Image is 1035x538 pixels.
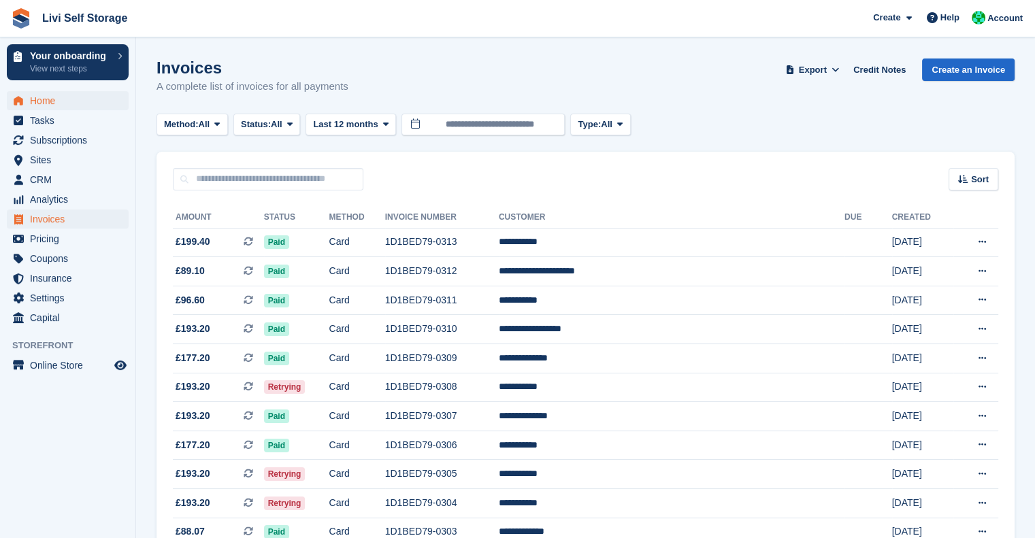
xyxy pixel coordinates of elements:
[176,438,210,452] span: £177.20
[329,344,384,373] td: Card
[892,460,953,489] td: [DATE]
[329,431,384,460] td: Card
[37,7,133,29] a: Livi Self Storage
[7,288,129,307] a: menu
[176,235,210,249] span: £199.40
[329,460,384,489] td: Card
[264,380,306,394] span: Retrying
[7,190,129,209] a: menu
[264,235,289,249] span: Paid
[157,58,348,77] h1: Invoices
[176,322,210,336] span: £193.20
[157,79,348,95] p: A complete list of invoices for all payments
[30,170,112,189] span: CRM
[922,58,1015,81] a: Create an Invoice
[329,228,384,257] td: Card
[11,8,31,29] img: stora-icon-8386f47178a22dfd0bd8f6a31ec36ba5ce8667c1dd55bd0f319d3a0aa187defe.svg
[972,11,985,24] img: Joe Robertson
[385,257,499,286] td: 1D1BED79-0312
[385,460,499,489] td: 1D1BED79-0305
[799,63,827,77] span: Export
[385,431,499,460] td: 1D1BED79-0306
[30,91,112,110] span: Home
[12,339,135,352] span: Storefront
[7,308,129,327] a: menu
[233,114,300,136] button: Status: All
[7,356,129,375] a: menu
[892,257,953,286] td: [DATE]
[7,131,129,150] a: menu
[30,63,111,75] p: View next steps
[264,352,289,365] span: Paid
[385,344,499,373] td: 1D1BED79-0309
[329,373,384,402] td: Card
[7,44,129,80] a: Your onboarding View next steps
[7,249,129,268] a: menu
[329,286,384,315] td: Card
[157,114,228,136] button: Method: All
[264,467,306,481] span: Retrying
[30,288,112,307] span: Settings
[7,111,129,130] a: menu
[7,91,129,110] a: menu
[783,58,842,81] button: Export
[30,111,112,130] span: Tasks
[385,207,499,229] th: Invoice Number
[264,409,289,423] span: Paid
[7,150,129,169] a: menu
[987,12,1023,25] span: Account
[30,356,112,375] span: Online Store
[30,190,112,209] span: Analytics
[385,489,499,518] td: 1D1BED79-0304
[241,118,271,131] span: Status:
[164,118,199,131] span: Method:
[176,351,210,365] span: £177.20
[271,118,282,131] span: All
[892,286,953,315] td: [DATE]
[30,308,112,327] span: Capital
[7,170,129,189] a: menu
[176,380,210,394] span: £193.20
[578,118,601,131] span: Type:
[385,228,499,257] td: 1D1BED79-0313
[30,229,112,248] span: Pricing
[30,51,111,61] p: Your onboarding
[329,207,384,229] th: Method
[892,402,953,431] td: [DATE]
[385,315,499,344] td: 1D1BED79-0310
[848,58,911,81] a: Credit Notes
[7,269,129,288] a: menu
[30,269,112,288] span: Insurance
[7,209,129,229] a: menu
[176,467,210,481] span: £193.20
[873,11,900,24] span: Create
[7,229,129,248] a: menu
[601,118,612,131] span: All
[30,209,112,229] span: Invoices
[892,228,953,257] td: [DATE]
[892,344,953,373] td: [DATE]
[892,489,953,518] td: [DATE]
[329,315,384,344] td: Card
[385,286,499,315] td: 1D1BED79-0311
[329,489,384,518] td: Card
[176,264,205,278] span: £89.10
[570,114,630,136] button: Type: All
[264,265,289,278] span: Paid
[199,118,210,131] span: All
[892,207,953,229] th: Created
[173,207,264,229] th: Amount
[385,402,499,431] td: 1D1BED79-0307
[313,118,378,131] span: Last 12 months
[892,373,953,402] td: [DATE]
[329,402,384,431] td: Card
[264,439,289,452] span: Paid
[385,373,499,402] td: 1D1BED79-0308
[892,315,953,344] td: [DATE]
[264,497,306,510] span: Retrying
[30,131,112,150] span: Subscriptions
[176,293,205,307] span: £96.60
[176,496,210,510] span: £193.20
[971,173,989,186] span: Sort
[306,114,396,136] button: Last 12 months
